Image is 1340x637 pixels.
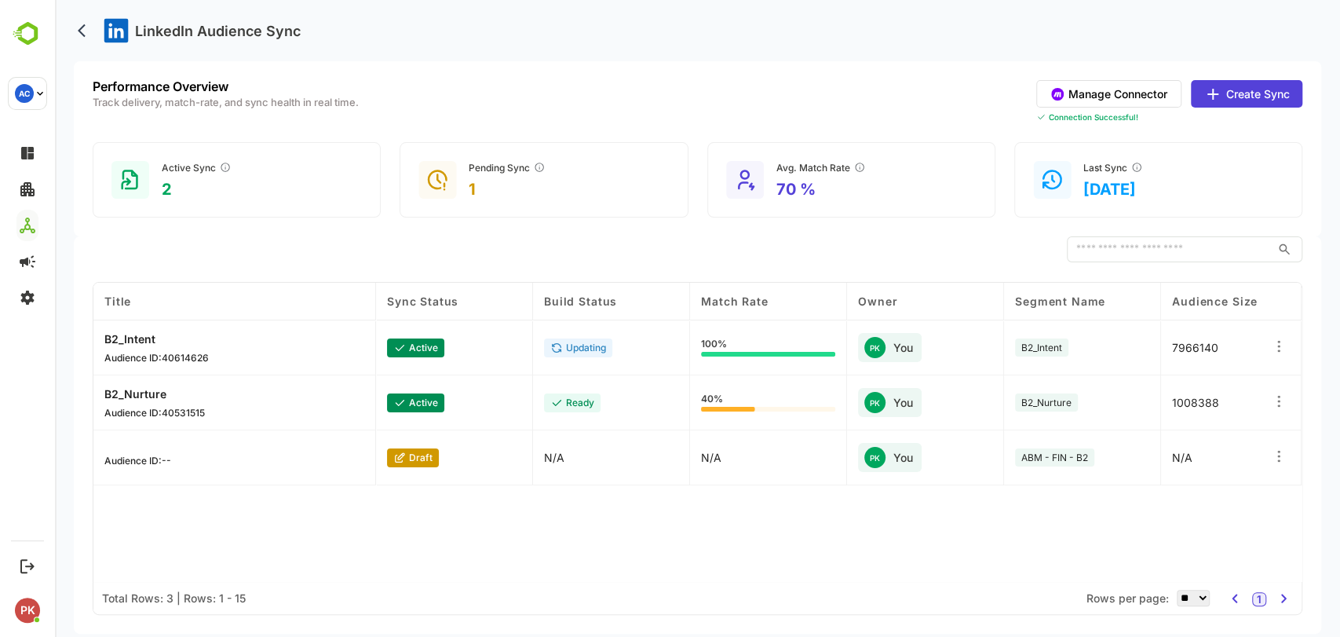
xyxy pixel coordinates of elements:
p: active [354,342,383,353]
button: Audiences in ‘Ready’ status and actively receiving ad delivery. [164,161,177,174]
div: Total Rows: 3 | Rows: 1 - 15 [47,591,191,605]
span: B2_Intent [966,342,1007,353]
p: draft [354,452,378,463]
img: BambooboxLogoMark.f1c84d78b4c51b1a7b5f700c9845e183.svg [8,19,48,49]
div: PK [15,598,40,623]
span: B2_Nurture [966,397,1017,408]
p: Audience ID: 40531515 [49,407,150,419]
div: PK [809,392,831,413]
div: You [803,388,867,417]
span: Title [49,295,76,308]
div: You [803,333,867,362]
button: Average percentage of contacts/companies LinkedIn successfully matched. [798,161,811,174]
div: 40% [646,394,780,412]
div: PK [809,447,831,468]
span: Audience Size [1117,295,1203,308]
span: 1008388 [1117,396,1164,409]
div: You [803,443,867,472]
p: Performance Overview [38,80,304,93]
p: 70 % [721,180,811,199]
button: Create Sync [1136,80,1247,108]
span: Build Status [489,295,562,308]
div: Connection Successful! [981,112,1247,122]
button: back [19,19,42,42]
span: Rows per page: [1031,591,1114,605]
span: Owner [803,295,842,308]
div: AC [15,84,34,103]
button: 1 [1197,592,1211,606]
p: B2_Nurture [49,387,150,401]
span: 7966140 [1117,341,1163,354]
p: B2_Intent [49,332,154,346]
span: Match Rate [646,295,713,308]
p: Audience ID: -- [49,455,116,467]
p: Track delivery, match-rate, and sync health in real time. [38,97,304,108]
div: PK [809,337,831,358]
button: Audiences still in ‘Building’ or ‘Updating’ for more than 24 hours. [478,161,491,174]
p: LinkedIn Audience Sync [80,23,246,39]
button: Manage Connector [981,80,1126,108]
p: 1 [414,180,491,199]
p: [DATE] [1028,180,1088,199]
p: ready [511,397,539,408]
div: Pending Sync [414,161,491,174]
p: updating [511,342,551,353]
span: ABM - FIN - B2 [966,452,1033,463]
span: N/A [1117,451,1137,464]
p: 2 [107,180,177,199]
p: Audience ID: 40614626 [49,352,154,364]
div: Avg. Match Rate [721,161,811,174]
div: Active Sync [107,161,177,174]
button: Time since the most recent batch update. [1075,161,1088,174]
p: active [354,397,383,408]
p: N/A [489,451,509,464]
p: N/A [646,451,666,464]
button: Logout [16,555,38,577]
div: Last Sync [1028,161,1088,174]
span: Sync Status [332,295,403,308]
div: 100% [646,339,780,357]
span: Segment Name [960,295,1050,308]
